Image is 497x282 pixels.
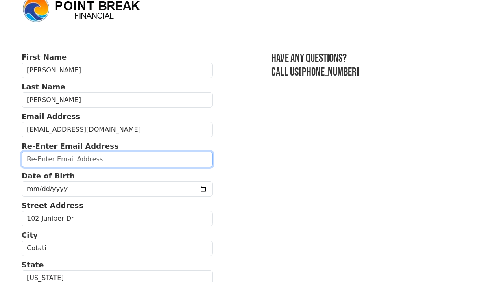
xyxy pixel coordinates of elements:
[22,231,38,239] strong: City
[22,241,213,256] input: City
[299,65,360,79] a: [PHONE_NUMBER]
[271,65,475,79] h3: Call us
[22,92,213,108] input: Last Name
[22,211,213,226] input: Street Address
[271,52,475,65] h3: Have any questions?
[22,152,213,167] input: Re-Enter Email Address
[22,82,65,91] strong: Last Name
[22,63,213,78] input: First Name
[22,171,75,180] strong: Date of Birth
[22,53,67,61] strong: First Name
[22,112,80,121] strong: Email Address
[22,260,44,269] strong: State
[22,122,213,137] input: Email Address
[22,142,119,150] strong: Re-Enter Email Address
[22,201,83,210] strong: Street Address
